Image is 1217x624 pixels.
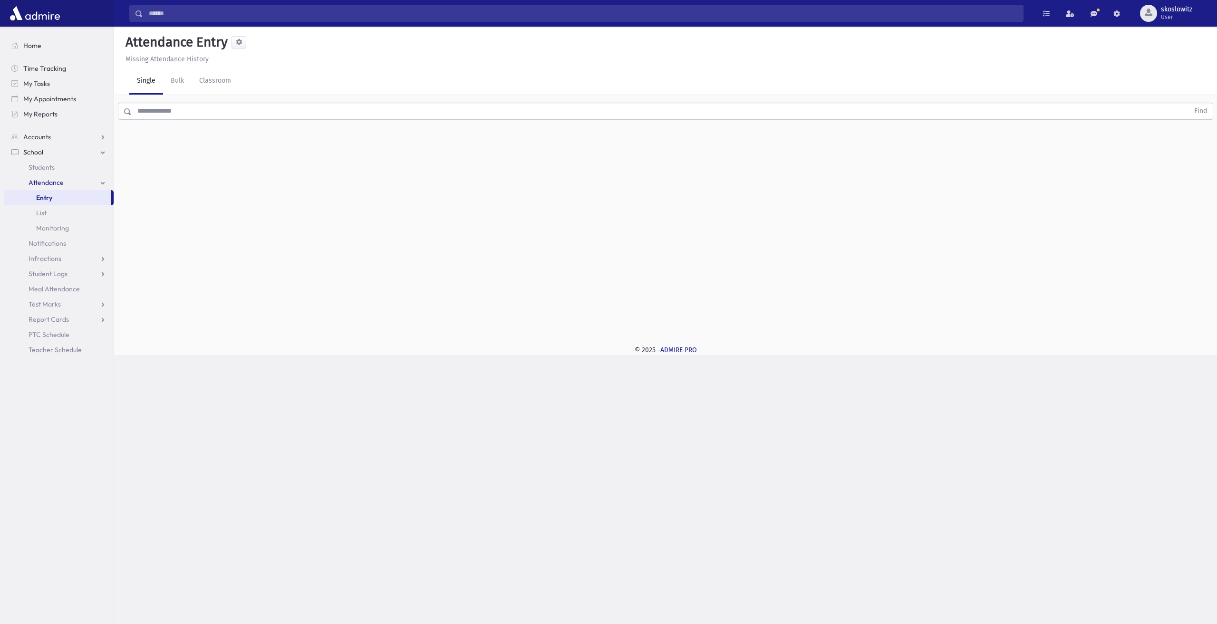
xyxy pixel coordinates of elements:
a: Test Marks [4,297,114,312]
a: Bulk [163,68,192,95]
span: PTC Schedule [29,330,69,339]
a: My Tasks [4,76,114,91]
a: Report Cards [4,312,114,327]
span: School [23,148,43,156]
span: My Tasks [23,79,50,88]
a: Classroom [192,68,239,95]
a: Missing Attendance History [122,55,209,63]
a: Teacher Schedule [4,342,114,357]
a: List [4,205,114,221]
span: Time Tracking [23,64,66,73]
a: Meal Attendance [4,281,114,297]
a: Accounts [4,129,114,144]
span: My Appointments [23,95,76,103]
span: Attendance [29,178,64,187]
span: Student Logs [29,269,68,278]
a: Monitoring [4,221,114,236]
a: PTC Schedule [4,327,114,342]
span: Monitoring [36,224,69,232]
span: Test Marks [29,300,61,308]
span: Meal Attendance [29,285,80,293]
a: Students [4,160,114,175]
a: Home [4,38,114,53]
span: Students [29,163,55,172]
input: Search [143,5,1023,22]
a: Attendance [4,175,114,190]
a: My Appointments [4,91,114,106]
span: Teacher Schedule [29,346,82,354]
a: My Reports [4,106,114,122]
span: User [1161,13,1192,21]
span: Accounts [23,133,51,141]
a: Time Tracking [4,61,114,76]
a: Infractions [4,251,114,266]
a: Single [129,68,163,95]
span: List [36,209,47,217]
u: Missing Attendance History [126,55,209,63]
span: skoslowitz [1161,6,1192,13]
a: Notifications [4,236,114,251]
span: Home [23,41,41,50]
a: Student Logs [4,266,114,281]
a: Entry [4,190,111,205]
span: Notifications [29,239,66,248]
div: © 2025 - [129,345,1202,355]
a: School [4,144,114,160]
h5: Attendance Entry [122,34,228,50]
span: Entry [36,193,52,202]
button: Find [1188,103,1213,119]
span: Report Cards [29,315,69,324]
span: My Reports [23,110,58,118]
img: AdmirePro [8,4,62,23]
span: Infractions [29,254,61,263]
a: ADMIRE PRO [660,346,697,354]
